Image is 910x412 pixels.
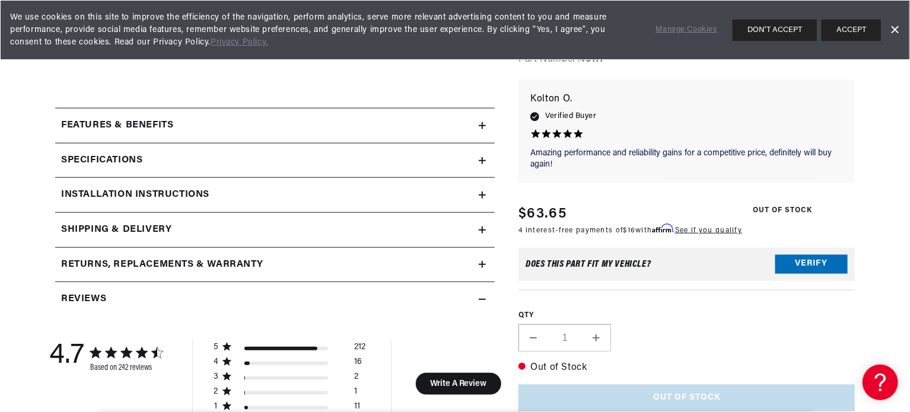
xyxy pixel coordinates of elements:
[822,20,881,41] button: ACCEPT
[10,11,639,49] span: We use cookies on this site to improve the efficiency of the navigation, perform analytics, serve...
[518,203,567,225] span: $63.65
[775,255,848,274] button: Verify
[49,340,84,372] div: 4.7
[518,53,855,68] div: Part Number:
[214,357,219,368] div: 4
[55,108,495,143] summary: Features & Benefits
[90,363,163,372] div: Based on 242 reviews
[55,248,495,282] summary: Returns, Replacements & Warranty
[214,342,219,353] div: 5
[518,311,855,321] label: QTY
[214,372,365,387] div: 3 star by 2 reviews
[61,187,209,203] h2: Installation instructions
[55,178,495,212] summary: Installation instructions
[886,21,903,39] a: Dismiss Banner
[55,213,495,247] summary: Shipping & Delivery
[518,225,742,236] p: 4 interest-free payments of with .
[530,148,843,171] p: Amazing performance and reliability gains for a competitive price, definitely will buy again!
[580,55,603,65] strong: 40111
[530,91,843,108] p: Kolton O.
[214,372,219,382] div: 3
[675,227,742,234] a: See if you qualify - Learn more about Affirm Financing (opens in modal)
[211,38,268,47] a: Privacy Policy.
[354,357,362,372] div: 16
[55,282,495,317] summary: Reviews
[415,373,501,395] button: Write A Review
[214,401,219,412] div: 1
[214,357,365,372] div: 4 star by 16 reviews
[653,224,673,233] span: Affirm
[623,227,636,234] span: $16
[518,360,855,376] p: Out of Stock
[61,153,142,168] h2: Specifications
[526,260,651,269] div: Does This part fit My vehicle?
[214,387,365,401] div: 2 star by 1 reviews
[61,118,173,133] h2: Features & Benefits
[214,387,219,397] div: 2
[733,20,817,41] button: DON'T ACCEPT
[354,387,357,401] div: 1
[61,222,171,238] h2: Shipping & Delivery
[61,257,263,273] h2: Returns, Replacements & Warranty
[354,342,365,357] div: 212
[747,203,819,218] span: Out of Stock
[214,342,365,357] div: 5 star by 212 reviews
[55,143,495,178] summary: Specifications
[354,372,358,387] div: 2
[656,24,717,36] a: Manage Cookies
[545,110,596,123] span: Verified Buyer
[61,292,106,307] h2: Reviews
